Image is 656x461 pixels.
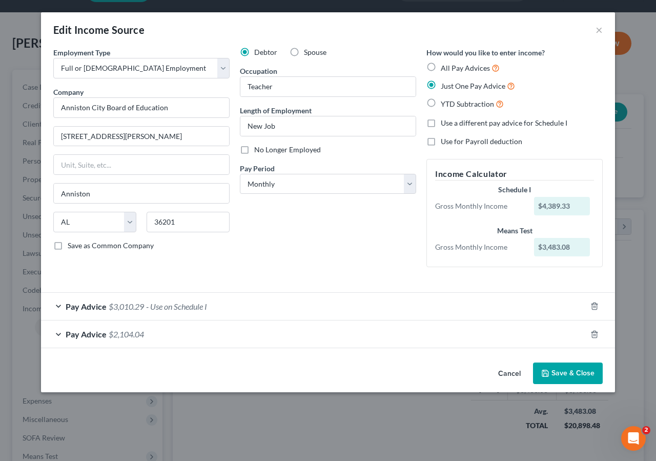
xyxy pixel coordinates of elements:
span: Pay Advice [66,302,107,311]
span: 2 [642,426,650,434]
span: No Longer Employed [254,145,321,154]
span: All Pay Advices [441,64,490,72]
label: How would you like to enter income? [426,47,545,58]
span: Debtor [254,48,277,56]
div: $3,483.08 [534,238,590,256]
span: Pay Advice [66,329,107,339]
input: Enter city... [54,184,229,203]
h5: Income Calculator [435,168,594,181]
div: $4,389.33 [534,197,590,215]
label: Occupation [240,66,277,76]
input: -- [240,77,416,96]
span: Employment Type [53,48,110,57]
span: Save as Common Company [68,241,154,250]
div: Schedule I [435,185,594,195]
span: Use for Payroll deduction [441,137,522,146]
input: Enter address... [54,127,229,146]
span: Pay Period [240,164,275,173]
span: Use a different pay advice for Schedule I [441,118,567,127]
input: Unit, Suite, etc... [54,155,229,174]
iframe: Intercom live chat [621,426,646,451]
input: Enter zip... [147,212,230,232]
label: Length of Employment [240,105,312,116]
div: Gross Monthly Income [430,242,529,252]
span: Spouse [304,48,326,56]
input: ex: 2 years [240,116,416,136]
button: × [596,24,603,36]
span: Just One Pay Advice [441,82,505,90]
span: $3,010.29 [109,302,144,311]
span: Company [53,88,84,96]
div: Gross Monthly Income [430,201,529,211]
span: YTD Subtraction [441,99,494,108]
div: Edit Income Source [53,23,145,37]
button: Save & Close [533,363,603,384]
span: - Use on Schedule I [146,302,207,311]
span: $2,104.04 [109,329,144,339]
input: Search company by name... [53,97,230,118]
div: Means Test [435,226,594,236]
button: Cancel [490,364,529,384]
